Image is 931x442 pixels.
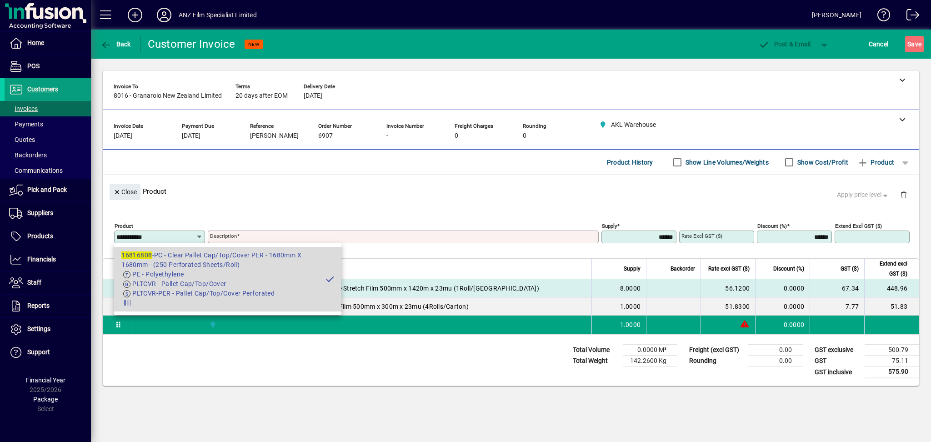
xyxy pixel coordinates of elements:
span: 6907 [318,132,333,140]
a: Support [5,341,91,364]
span: Support [27,348,50,356]
span: Description [229,264,256,274]
span: EcoToughWrap H23-HD Hand Stretch Film 500mm x 300m x 23mu (4Rolls/Carton) [229,302,469,311]
span: Communications [9,167,63,174]
td: 0.0000 [755,316,810,334]
a: POS [5,55,91,78]
span: [DATE] [182,132,200,140]
app-page-header-button: Close [107,187,143,196]
td: Freight (excl GST) [685,345,748,356]
mat-label: Product [115,223,133,229]
span: AKL Warehouse [191,301,201,311]
div: EC8123H-H [138,302,172,311]
span: ave [907,37,921,51]
span: P [774,40,778,48]
div: [PERSON_NAME] [812,8,861,22]
div: 56.1200 [706,284,750,293]
span: 0 [523,132,526,140]
span: NEW [248,41,260,47]
button: Back [98,36,133,52]
span: [DATE] [114,132,132,140]
mat-error: Required [210,243,591,253]
span: Item [138,264,149,274]
span: 8016 - Granarolo New Zealand Limited [114,92,222,100]
span: Reports [27,302,50,309]
button: Delete [893,184,915,206]
td: 0.0000 [755,279,810,297]
span: 0 [455,132,458,140]
a: Backorders [5,147,91,163]
td: 75.11 [865,356,919,367]
button: Apply price level [833,187,893,203]
span: Package [33,396,58,403]
td: 575.90 [865,367,919,378]
button: Cancel [866,36,891,52]
span: Quotes [9,136,35,143]
td: 67.34 [810,279,864,297]
a: Staff [5,271,91,294]
td: 0.00 [748,356,803,367]
button: Post & Email [754,36,816,52]
span: 8.0000 [620,284,641,293]
span: AKL Warehouse [207,320,217,330]
span: Financial Year [26,377,65,384]
span: Customers [27,85,58,93]
div: ANZ Film Specialist Limited [179,8,257,22]
a: Pick and Pack [5,179,91,201]
span: Discount (%) [773,264,804,274]
label: Show Line Volumes/Weights [684,158,769,167]
button: Product History [603,154,657,171]
span: [DATE] [304,92,322,100]
div: ST8223M-H [138,284,172,293]
span: Home [27,39,44,46]
td: GST exclusive [810,345,865,356]
span: Settings [27,325,50,332]
td: 7.77 [810,297,864,316]
a: Payments [5,116,91,132]
td: 0.00 [748,345,803,356]
td: 142.2600 Kg [623,356,677,367]
a: Knowledge Base [871,2,891,31]
span: Pick and Pack [27,186,67,193]
span: Supply [624,264,641,274]
span: Cancel [869,37,889,51]
td: 500.79 [865,345,919,356]
span: POS [27,62,40,70]
a: Reports [5,295,91,317]
a: Communications [5,163,91,178]
label: Show Cost/Profit [796,158,848,167]
span: - [386,132,388,140]
span: [PERSON_NAME] [250,132,299,140]
mat-label: Rate excl GST ($) [681,233,722,239]
mat-label: Supply [602,223,617,229]
span: Product History [607,155,653,170]
span: Backorders [9,151,47,159]
a: Suppliers [5,202,91,225]
span: 20 days after EOM [235,92,288,100]
button: Add [120,7,150,23]
span: 1.0000 [620,320,641,329]
td: 0.0000 M³ [623,345,677,356]
span: Products [27,232,53,240]
td: Total Volume [568,345,623,356]
td: Rounding [685,356,748,367]
span: AKL Warehouse [191,283,201,293]
span: Extend excl GST ($) [870,259,907,279]
span: ost & Email [758,40,811,48]
td: Total Weight [568,356,623,367]
span: S [907,40,911,48]
td: 51.83 [864,297,919,316]
td: 448.96 [864,279,919,297]
mat-label: Discount (%) [757,223,787,229]
button: Close [110,184,140,200]
span: Payments [9,121,43,128]
span: Staff [27,279,41,286]
a: Quotes [5,132,91,147]
mat-label: Description [210,233,237,239]
button: Save [905,36,924,52]
button: Profile [150,7,179,23]
a: Financials [5,248,91,271]
span: Invoices [9,105,38,112]
a: Home [5,32,91,55]
span: StratoToughWrap 67-M23-HD Machine Stretch Film 500mm x 1420m x 23mu (1Roll/[GEOGRAPHIC_DATA]) [229,284,539,293]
